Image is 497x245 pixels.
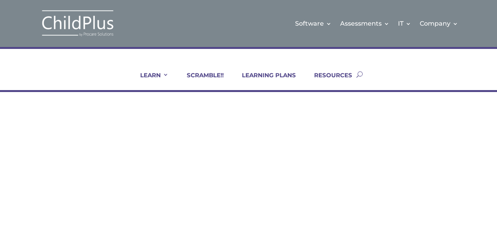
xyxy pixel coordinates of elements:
[295,8,332,39] a: Software
[232,71,296,90] a: LEARNING PLANS
[304,71,352,90] a: RESOURCES
[130,71,169,90] a: LEARN
[340,8,389,39] a: Assessments
[398,8,411,39] a: IT
[177,71,224,90] a: SCRAMBLE!!
[420,8,458,39] a: Company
